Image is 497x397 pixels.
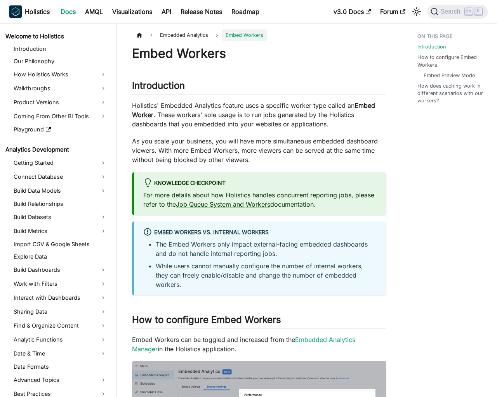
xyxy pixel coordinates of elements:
a: Home page [132,29,147,41]
a: Embedded Analytics Manager [132,336,355,353]
a: How to configure Embed Workers [417,54,485,68]
h2: Introduction [132,80,386,95]
a: Explore Data [11,251,109,262]
a: Release Notes [176,5,227,18]
nav: Breadcrumbs [132,29,386,41]
h2: How to configure Embed Workers [132,314,386,329]
li: The Embed Workers only impact external-facing embedded dashboards and do not handle internal repo... [156,240,377,258]
p: Embed Workers can be toggled and increased from the in the Holistics application. [132,335,386,354]
div: Embed Workers vs. internal workers [143,228,377,238]
a: Build Datasets [11,211,109,223]
a: Welcome to Holistics [3,31,109,42]
a: Getting Started [11,157,109,169]
div: Knowledge Checkpoint [143,178,377,188]
a: Data Formats [11,361,109,372]
p: Holistics' Embedded Analytics feature uses a specific worker type called an . These workers' sole... [132,101,386,129]
a: Job Queue System and Workers [176,200,270,208]
a: Product Versions [11,96,109,109]
img: Holistics [9,5,22,18]
a: AMQL [80,5,108,18]
a: Sharing Data [11,306,109,318]
a: Embed Preview Mode [424,72,475,79]
p: For more details about how Holistics handles concurrent reporting jobs, please refer to the docum... [143,190,377,209]
a: Connect Database [11,171,109,183]
b: Holistics [25,7,50,16]
a: Import CSV & Google Sheets [11,239,109,250]
a: Build Relationships [11,198,109,209]
a: Build Dashboards [11,264,109,276]
a: Walkthroughs [11,82,109,95]
a: Date & Time [11,347,109,360]
a: Docs [56,5,80,18]
h1: Embed Workers [132,46,386,61]
a: API [157,5,176,18]
a: v3.0 Docs [329,5,375,18]
kbd: K [474,8,482,15]
a: Roadmap [227,5,264,18]
a: Introduction [11,43,109,54]
button: Switch between dark and light mode (currently light mode) [410,5,423,18]
a: HolisticsHolistics [9,5,50,18]
a: Build Metrics [11,225,109,237]
a: Our Philosophy [11,56,109,67]
a: Interact with Dashboards [11,292,109,304]
a: Advanced Topics [11,374,109,386]
li: While users cannot manually configure the number of internal workers, they can freely enable/disa... [156,261,377,289]
span: Search [438,8,465,15]
a: Playground [11,124,109,135]
a: Forum [375,5,410,18]
a: Build Data Models [11,185,109,197]
a: Coming From Other BI Tools [11,110,109,123]
a: Analytic Functions [11,333,109,346]
a: Find & Organize Content [11,319,109,332]
a: How does caching work in different scenarios with our workers? [417,82,485,105]
a: Visualizations [108,5,157,18]
p: As you scale your business, you will have more simultaneous embedded dashboard viewers. With more... [132,136,386,164]
a: Introduction [417,43,446,50]
a: Analytics Development [3,144,109,155]
a: How Holistics Works [11,68,109,81]
button: Search (Ctrl+K) [427,5,488,19]
a: Work with Filters [11,278,109,290]
span: Embed Workers [222,29,267,41]
span: Embedded Analytics [156,29,212,41]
